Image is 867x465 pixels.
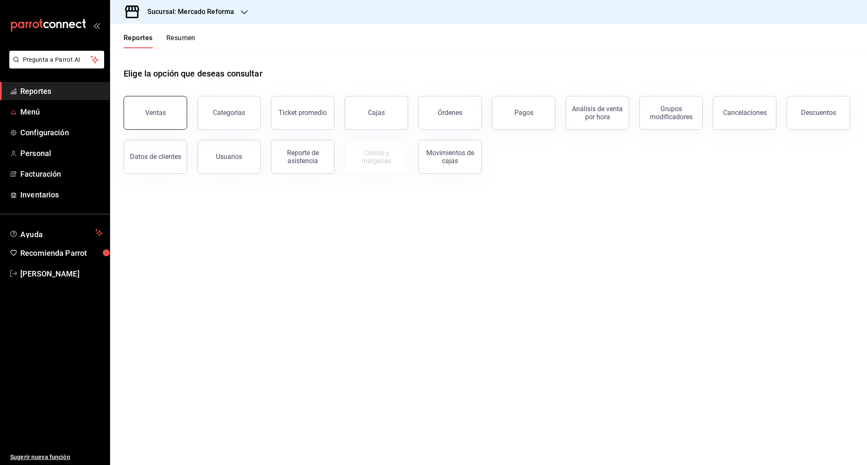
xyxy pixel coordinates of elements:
[271,140,334,174] button: Reporte de asistencia
[514,109,533,117] div: Pagos
[130,153,181,161] div: Datos de clientes
[492,96,555,130] button: Pagos
[20,168,103,180] span: Facturación
[645,105,697,121] div: Grupos modificadores
[20,127,103,138] span: Configuración
[141,7,234,17] h3: Sucursal: Mercado Reforma
[23,55,91,64] span: Pregunta a Parrot AI
[418,96,482,130] button: Órdenes
[345,140,408,174] button: Contrata inventarios para ver este reporte
[20,189,103,200] span: Inventarios
[20,268,103,279] span: [PERSON_NAME]
[345,96,408,130] a: Cajas
[20,85,103,97] span: Reportes
[787,96,850,130] button: Descuentos
[368,108,385,118] div: Cajas
[93,22,100,29] button: open_drawer_menu
[6,61,104,70] a: Pregunta a Parrot AI
[20,247,103,259] span: Recomienda Parrot
[145,109,166,117] div: Ventas
[20,228,92,238] span: Ayuda
[723,109,767,117] div: Cancelaciones
[9,51,104,68] button: Pregunta a Parrot AI
[124,67,262,80] h1: Elige la opción que deseas consultar
[276,149,329,165] div: Reporte de asistencia
[713,96,776,130] button: Cancelaciones
[124,140,187,174] button: Datos de clientes
[124,96,187,130] button: Ventas
[124,34,196,48] div: navigation tabs
[166,34,196,48] button: Resumen
[20,148,103,159] span: Personal
[20,106,103,118] span: Menú
[350,149,403,165] div: Costos y márgenes
[213,109,245,117] div: Categorías
[197,96,261,130] button: Categorías
[271,96,334,130] button: Ticket promedio
[424,149,476,165] div: Movimientos de cajas
[418,140,482,174] button: Movimientos de cajas
[566,96,629,130] button: Análisis de venta por hora
[801,109,836,117] div: Descuentos
[197,140,261,174] button: Usuarios
[438,109,462,117] div: Órdenes
[279,109,327,117] div: Ticket promedio
[216,153,242,161] div: Usuarios
[10,453,103,462] span: Sugerir nueva función
[124,34,153,48] button: Reportes
[639,96,703,130] button: Grupos modificadores
[571,105,624,121] div: Análisis de venta por hora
